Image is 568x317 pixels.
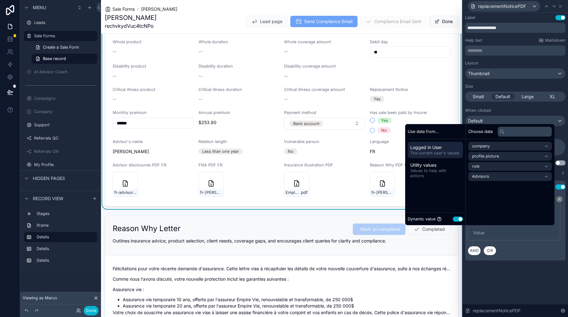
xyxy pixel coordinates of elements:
label: Details [37,258,95,263]
span: Choose data [468,129,493,134]
span: Critical illness product [113,87,155,92]
span: .pdf [300,190,308,195]
span: Advisor disclosures PDF FR [113,163,166,167]
span: Large [522,93,534,100]
button: Done [429,16,458,27]
span: Small [473,93,484,100]
span: rechvkydVuc4tcNPo [105,22,157,30]
span: -- [198,96,202,102]
a: Leads [24,18,97,28]
button: OR [483,246,496,255]
label: Details [37,235,92,240]
div: scrollable content [20,206,101,272]
span: Critical illness duration [198,87,242,92]
label: Size [465,84,473,89]
span: Whole product [113,39,141,44]
label: Support [34,123,96,128]
span: Default [495,93,510,100]
span: -- [198,48,202,55]
span: Markdown [545,38,565,43]
a: AI Advisor Coach [24,67,97,77]
span: Logged in User [410,144,460,151]
span: fr-[PERSON_NAME]-abf [200,190,222,195]
label: Referrals ON [34,149,96,154]
span: Vulnerable person [284,139,319,144]
div: scrollable content [405,139,465,178]
label: Leads [34,20,96,25]
span: -- [284,73,288,79]
span: Disability coverage amount [284,64,336,69]
a: Sale Forms [24,31,97,41]
span: Whole coverage amount [284,39,331,44]
span: Debit day [370,39,388,44]
label: Stages [37,211,95,216]
div: Value [473,230,484,236]
label: iframe [37,223,95,228]
button: Default [465,116,565,126]
span: Values to help with actions [410,168,460,178]
span: -- [113,48,116,55]
span: -- [198,73,202,79]
button: Thumbnail [465,68,565,79]
span: Annual premium [198,110,230,115]
span: -- [284,96,288,102]
label: Sale Forms [34,33,93,39]
span: Insurance illustration PDF [284,163,333,167]
div: Bank account [293,121,319,127]
label: AI Advisor Coach [34,69,96,75]
a: Base record [32,54,97,64]
button: AND [468,246,481,255]
span: Thumbnail [468,70,489,77]
div: Yes [381,117,388,123]
span: Viewing as Marco [23,296,57,301]
label: Help text [465,38,482,43]
span: FNA PDF FR [198,163,222,167]
a: Markdown [539,38,565,43]
span: -- [113,73,116,79]
div: Label [465,15,475,20]
span: Reason Why PDF FR [370,163,410,167]
span: replacementNoticePDF [473,308,521,314]
span: OR [486,248,494,253]
div: No [381,127,387,133]
a: Company [24,107,97,117]
span: -- [113,96,116,102]
span: replacementNoticePDF [478,3,526,9]
span: Critical illness coverage amount [284,87,345,92]
span: Payment method [284,110,316,115]
span: -- [284,48,288,55]
a: [PERSON_NAME] [141,6,177,12]
span: Disability product [113,64,146,69]
label: Layout [465,61,478,66]
span: The current user's values [410,151,460,156]
div: Yes [374,96,381,102]
span: Record view [33,195,63,202]
a: Sale Forms [105,6,135,12]
label: Company [34,109,96,114]
span: Hidden pages [33,175,65,182]
span: Create a Sale Form [43,45,79,50]
div: No [288,148,293,154]
span: $253.80 [198,119,279,126]
div: Less than one year [202,148,239,154]
a: My Profile [24,160,97,170]
a: Campaigns [24,93,97,104]
span: Advisor's name [113,139,143,144]
label: My Profile [34,162,96,167]
span: Relation length [198,139,227,144]
h1: [PERSON_NAME] [105,13,157,22]
span: Base record [43,56,66,61]
span: Whole duration [198,39,228,44]
span: Disability duration [198,64,233,69]
span: fr-advisor-disclosures-[PERSON_NAME] [114,190,136,195]
span: [PERSON_NAME] [113,148,193,155]
span: Use data from... [408,129,439,134]
label: Referrals QC [34,136,96,141]
span: fr-[PERSON_NAME]-explicative [371,190,393,195]
span: Dynamic value [408,217,435,222]
a: Create a Sale Form [32,42,97,52]
span: Empire---[PERSON_NAME]---T10-250k-+-T20-250K [286,190,300,195]
span: FR [370,148,451,155]
span: Replacement Notice [370,87,408,92]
